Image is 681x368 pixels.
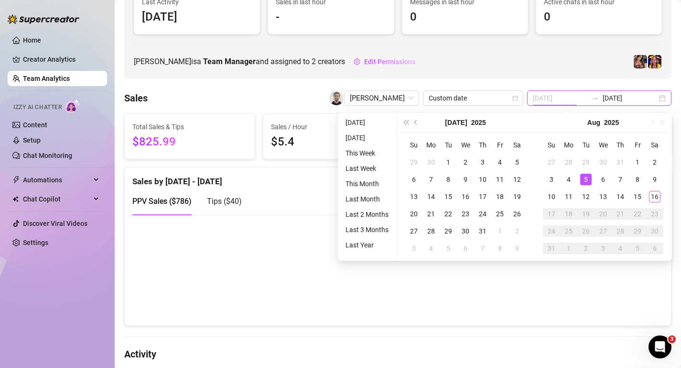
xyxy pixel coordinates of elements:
[546,225,557,237] div: 24
[23,172,91,188] span: Automations
[560,136,577,154] th: Mo
[440,240,457,257] td: 2025-08-05
[632,243,643,254] div: 5
[23,152,72,159] a: Chat Monitoring
[312,57,316,66] span: 2
[577,171,595,188] td: 2025-08-05
[646,188,663,205] td: 2025-08-16
[471,113,486,132] button: Choose a year
[563,208,574,220] div: 18
[477,225,488,237] div: 31
[591,94,599,102] span: to
[460,156,471,168] div: 2
[597,156,609,168] div: 30
[508,205,526,223] td: 2025-07-26
[615,191,626,202] div: 14
[595,223,612,240] td: 2025-08-27
[649,156,660,168] div: 2
[8,14,79,24] img: logo-BBDzfeDw.svg
[65,99,80,113] img: AI Chatter
[560,205,577,223] td: 2025-08-18
[512,95,518,101] span: calendar
[474,240,491,257] td: 2025-08-07
[425,174,437,185] div: 7
[649,243,660,254] div: 6
[494,225,506,237] div: 1
[508,136,526,154] th: Sa
[494,156,506,168] div: 4
[460,174,471,185] div: 9
[544,8,654,26] span: 0
[408,225,420,237] div: 27
[543,240,560,257] td: 2025-08-31
[595,188,612,205] td: 2025-08-13
[134,56,345,67] span: [PERSON_NAME] is a and assigned to creators
[364,58,415,66] span: Edit Permissions
[491,136,508,154] th: Fr
[422,154,440,171] td: 2025-06-30
[12,176,20,184] span: thunderbolt
[440,171,457,188] td: 2025-07-08
[477,208,488,220] div: 24
[632,225,643,237] div: 29
[445,113,467,132] button: Choose a month
[460,191,471,202] div: 16
[604,113,619,132] button: Choose a year
[546,243,557,254] div: 31
[580,208,592,220] div: 19
[563,225,574,237] div: 25
[543,188,560,205] td: 2025-08-10
[460,208,471,220] div: 23
[511,243,523,254] div: 9
[615,208,626,220] div: 21
[595,240,612,257] td: 2025-09-03
[460,243,471,254] div: 6
[408,156,420,168] div: 29
[612,188,629,205] td: 2025-08-14
[329,91,344,105] img: Steven Gonzalez
[511,174,523,185] div: 12
[629,171,646,188] td: 2025-08-08
[508,223,526,240] td: 2025-08-02
[612,136,629,154] th: Th
[440,223,457,240] td: 2025-07-29
[425,191,437,202] div: 14
[494,208,506,220] div: 25
[132,167,663,188] div: Sales by [DATE] - [DATE]
[457,205,474,223] td: 2025-07-23
[563,156,574,168] div: 28
[405,136,422,154] th: Su
[577,136,595,154] th: Tu
[533,93,587,103] input: Start date
[457,188,474,205] td: 2025-07-16
[494,174,506,185] div: 11
[477,156,488,168] div: 3
[629,240,646,257] td: 2025-09-05
[494,243,506,254] div: 8
[632,208,643,220] div: 22
[405,205,422,223] td: 2025-07-20
[440,188,457,205] td: 2025-07-15
[580,156,592,168] div: 29
[422,205,440,223] td: 2025-07-21
[629,188,646,205] td: 2025-08-15
[577,188,595,205] td: 2025-08-12
[563,174,574,185] div: 4
[23,121,47,129] a: Content
[646,171,663,188] td: 2025-08-09
[591,94,599,102] span: swap-right
[23,136,41,144] a: Setup
[457,154,474,171] td: 2025-07-02
[508,240,526,257] td: 2025-08-09
[440,154,457,171] td: 2025-07-01
[597,191,609,202] div: 13
[632,174,643,185] div: 8
[615,174,626,185] div: 7
[457,136,474,154] th: We
[443,243,454,254] div: 5
[422,136,440,154] th: Mo
[342,193,392,205] li: Last Month
[577,154,595,171] td: 2025-07-29
[460,225,471,237] div: 30
[580,191,592,202] div: 12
